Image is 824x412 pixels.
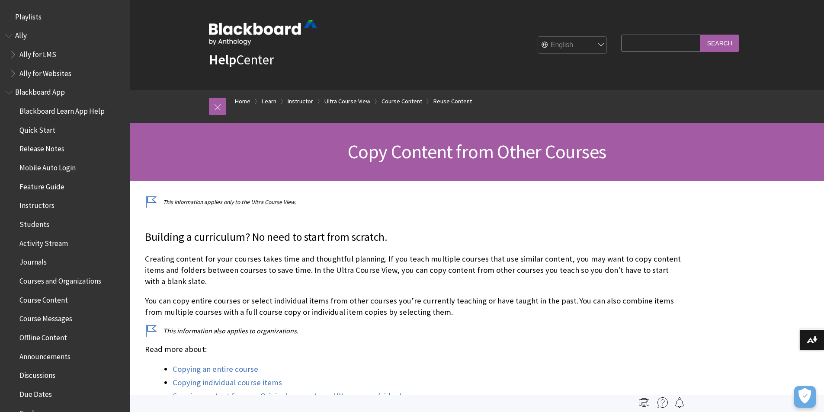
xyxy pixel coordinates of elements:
button: فتح التفضيلات [794,386,816,408]
a: Instructor [288,96,313,107]
img: Follow this page [674,397,685,408]
strong: Help [209,51,236,68]
img: More help [657,397,668,408]
span: Blackboard Learn App Help [19,104,105,115]
a: Copying an entire course [173,364,258,374]
span: Feature Guide [19,179,64,191]
input: Search [700,35,739,51]
p: You can copy entire courses or select individual items from other courses you’re currently teachi... [145,295,681,318]
a: HelpCenter [209,51,274,68]
p: Creating content for your courses takes time and thoughtful planning. If you teach multiple cours... [145,253,681,287]
a: Ultra Course View [324,96,370,107]
nav: Book outline for Anthology Ally Help [5,29,125,81]
p: This information also applies to organizations. [145,326,681,335]
span: Blackboard App [15,85,65,97]
span: Activity Stream [19,236,68,248]
p: This information applies only to the Ultra Course View. [145,198,681,206]
span: Students [19,217,49,229]
span: Offline Content [19,330,67,342]
span: Instructors [19,198,55,210]
a: Course Content [382,96,422,107]
span: Ally [15,29,27,40]
span: Copy Content from Other Courses [348,140,606,163]
span: Discussions [19,368,55,380]
span: Playlists [15,10,42,21]
span: Ally for LMS [19,47,56,59]
a: Reuse Content [433,96,472,107]
img: Blackboard by Anthology [209,20,317,45]
a: Home [235,96,250,107]
span: Due Dates [19,387,52,399]
span: Journals [19,255,47,267]
span: Course Messages [19,312,72,323]
a: Copying content from an Original course to an Ultra course (video) [173,391,402,401]
span: Mobile Auto Login [19,160,76,172]
img: Print [639,397,649,408]
p: Building a curriculum? No need to start from scratch. [145,230,681,245]
span: Quick Start [19,123,55,134]
span: Release Notes [19,142,64,153]
select: Site Language Selector [538,37,607,54]
p: Read more about: [145,344,681,355]
nav: Book outline for Playlists [5,10,125,24]
a: Learn [262,96,276,107]
span: Courses and Organizations [19,274,101,285]
a: Copying individual course items [173,377,282,388]
span: Course Content [19,293,68,304]
span: Announcements [19,349,71,361]
span: Ally for Websites [19,66,71,78]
